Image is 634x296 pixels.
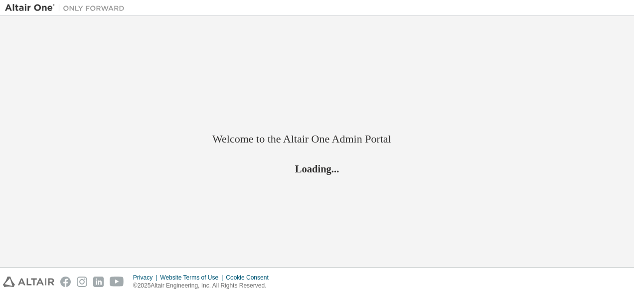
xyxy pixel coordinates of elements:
img: youtube.svg [110,277,124,287]
div: Privacy [133,274,160,282]
img: Altair One [5,3,130,13]
h2: Welcome to the Altair One Admin Portal [212,132,422,146]
h2: Loading... [212,162,422,175]
p: © 2025 Altair Engineering, Inc. All Rights Reserved. [133,282,275,290]
img: instagram.svg [77,277,87,287]
img: linkedin.svg [93,277,104,287]
div: Cookie Consent [226,274,274,282]
div: Website Terms of Use [160,274,226,282]
img: facebook.svg [60,277,71,287]
img: altair_logo.svg [3,277,54,287]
